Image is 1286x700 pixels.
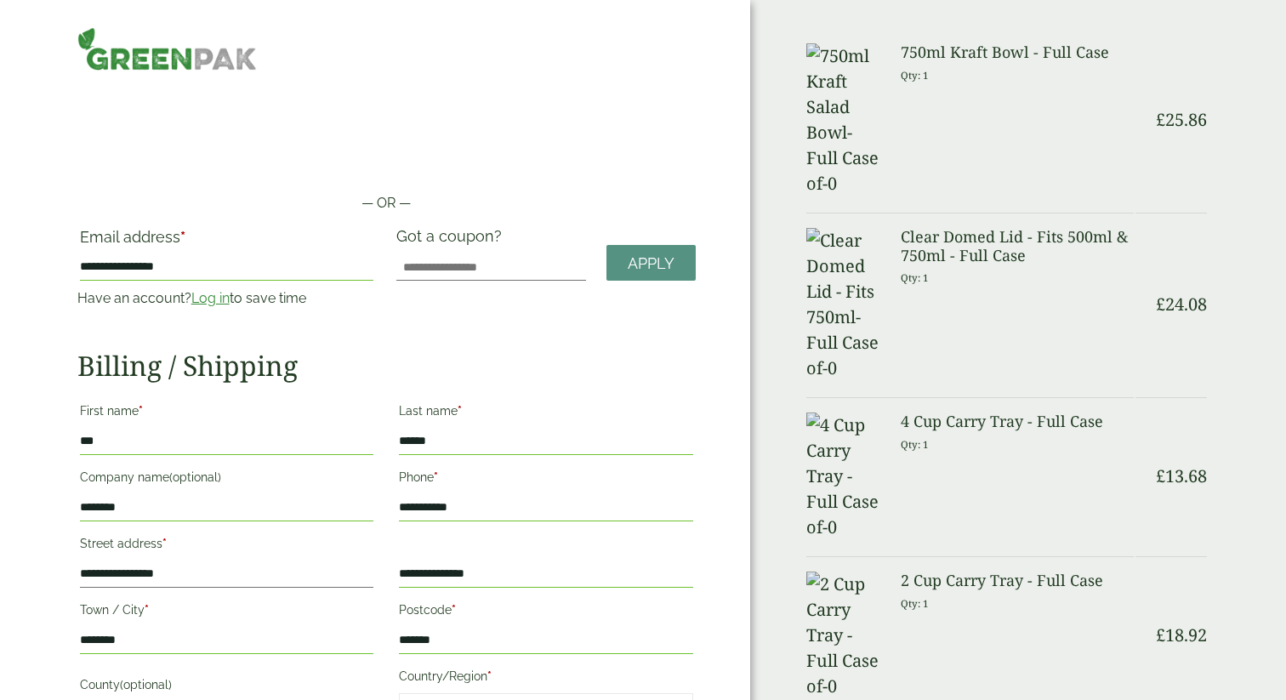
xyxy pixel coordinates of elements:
[80,532,374,561] label: Street address
[1156,464,1207,487] bdi: 13.68
[139,404,143,418] abbr: required
[191,290,230,306] a: Log in
[77,288,377,309] p: Have an account? to save time
[80,399,374,428] label: First name
[487,669,492,683] abbr: required
[1156,293,1207,316] bdi: 24.08
[77,350,696,382] h2: Billing / Shipping
[901,69,929,82] small: Qty: 1
[399,598,693,627] label: Postcode
[901,572,1134,590] h3: 2 Cup Carry Tray - Full Case
[901,413,1134,431] h3: 4 Cup Carry Tray - Full Case
[80,465,374,494] label: Company name
[77,27,257,71] img: GreenPak Supplies
[77,139,696,173] iframe: Secure payment button frame
[806,228,880,381] img: Clear Domed Lid - Fits 750ml-Full Case of-0
[399,465,693,494] label: Phone
[399,664,693,693] label: Country/Region
[452,603,456,617] abbr: required
[180,228,185,246] abbr: required
[806,413,880,540] img: 4 Cup Carry Tray -Full Case of-0
[396,227,509,253] label: Got a coupon?
[77,193,696,213] p: — OR —
[120,678,172,691] span: (optional)
[806,572,880,699] img: 2 Cup Carry Tray -Full Case of-0
[628,254,674,273] span: Apply
[901,271,929,284] small: Qty: 1
[806,43,880,196] img: 750ml Kraft Salad Bowl-Full Case of-0
[901,43,1134,62] h3: 750ml Kraft Bowl - Full Case
[606,245,696,282] a: Apply
[399,399,693,428] label: Last name
[1156,623,1207,646] bdi: 18.92
[1156,623,1165,646] span: £
[1156,108,1165,131] span: £
[1156,464,1165,487] span: £
[162,537,167,550] abbr: required
[901,597,929,610] small: Qty: 1
[1156,293,1165,316] span: £
[80,230,374,253] label: Email address
[901,228,1134,265] h3: Clear Domed Lid - Fits 500ml & 750ml - Full Case
[901,438,929,451] small: Qty: 1
[145,603,149,617] abbr: required
[169,470,221,484] span: (optional)
[1156,108,1207,131] bdi: 25.86
[458,404,462,418] abbr: required
[434,470,438,484] abbr: required
[80,598,374,627] label: Town / City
